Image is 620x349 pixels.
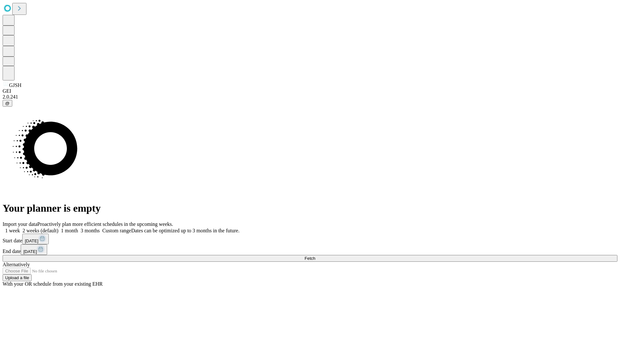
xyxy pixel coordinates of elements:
h1: Your planner is empty [3,202,617,214]
div: 2.0.241 [3,94,617,100]
span: 1 week [5,228,20,233]
div: GEI [3,88,617,94]
span: Alternatively [3,262,30,267]
span: 2 weeks (default) [23,228,58,233]
button: Fetch [3,255,617,262]
span: [DATE] [23,249,37,254]
span: 1 month [61,228,78,233]
span: Import your data [3,221,37,227]
span: Dates can be optimized up to 3 months in the future. [131,228,239,233]
span: @ [5,101,10,106]
button: @ [3,100,12,107]
span: [DATE] [25,238,38,243]
button: [DATE] [22,234,49,244]
span: Custom range [102,228,131,233]
span: 3 months [81,228,100,233]
span: GJSH [9,82,21,88]
div: End date [3,244,617,255]
div: Start date [3,234,617,244]
button: Upload a file [3,274,32,281]
span: Fetch [305,256,315,261]
button: [DATE] [21,244,47,255]
span: Proactively plan more efficient schedules in the upcoming weeks. [37,221,173,227]
span: With your OR schedule from your existing EHR [3,281,103,287]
